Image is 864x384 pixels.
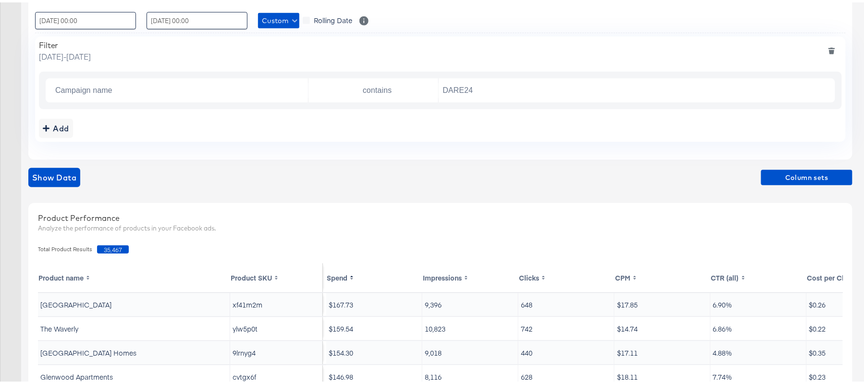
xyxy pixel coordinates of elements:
td: $159.54 [326,315,422,338]
th: Toggle SortBy [711,261,807,290]
td: [GEOGRAPHIC_DATA] [38,291,230,314]
div: Add [43,119,69,133]
td: 9lrnyg4 [230,339,323,362]
th: Toggle SortBy [38,261,230,290]
th: Toggle SortBy [326,261,422,290]
span: Rolling Date [314,13,352,23]
span: 35,467 [97,243,129,251]
td: $14.74 [615,315,711,338]
th: Toggle SortBy [615,261,711,290]
th: Toggle SortBy [230,261,323,290]
td: 742 [518,315,615,338]
span: Total Product Results [38,243,97,251]
div: Filter [39,38,91,48]
td: xf41m2m [230,291,323,314]
span: Show Data [32,168,76,182]
td: $17.11 [615,339,711,362]
td: 648 [518,291,615,314]
td: $167.73 [326,291,422,314]
th: Toggle SortBy [518,261,615,290]
button: Column sets [761,167,852,183]
td: 10,823 [422,315,518,338]
th: Toggle SortBy [422,261,518,290]
span: Column sets [765,169,849,181]
td: 4.88% [711,339,807,362]
td: 6.86% [711,315,807,338]
td: 440 [518,339,615,362]
span: Custom [262,13,296,25]
button: Custom [258,11,299,26]
td: $154.30 [326,339,422,362]
td: 9,018 [422,339,518,362]
td: $17.85 [615,291,711,314]
td: [GEOGRAPHIC_DATA] Homes [38,339,230,362]
div: Analyze the performance of products in your Facebook ads. [38,221,843,230]
div: Product Performance [38,210,843,221]
button: addbutton [39,116,73,136]
button: Open [423,81,431,89]
button: Open [293,81,301,89]
td: ylw5p0t [230,315,323,338]
td: 6.90% [711,291,807,314]
span: [DATE] - [DATE] [39,49,91,60]
button: deletefilters [822,38,842,60]
td: The Waverly [38,315,230,338]
button: showdata [28,166,80,185]
td: 9,396 [422,291,518,314]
